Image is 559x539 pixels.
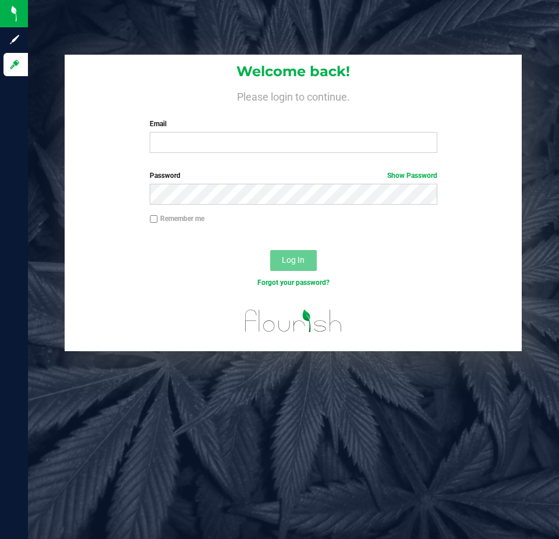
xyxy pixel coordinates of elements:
[150,172,181,180] span: Password
[150,119,437,129] label: Email
[387,172,437,180] a: Show Password
[65,64,522,79] h1: Welcome back!
[150,213,204,224] label: Remember me
[270,250,317,271] button: Log In
[150,215,158,223] input: Remember me
[65,88,522,102] h4: Please login to continue.
[236,300,351,342] img: flourish_logo.svg
[282,255,305,265] span: Log In
[9,34,20,45] inline-svg: Sign up
[9,59,20,70] inline-svg: Log in
[257,279,330,287] a: Forgot your password?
